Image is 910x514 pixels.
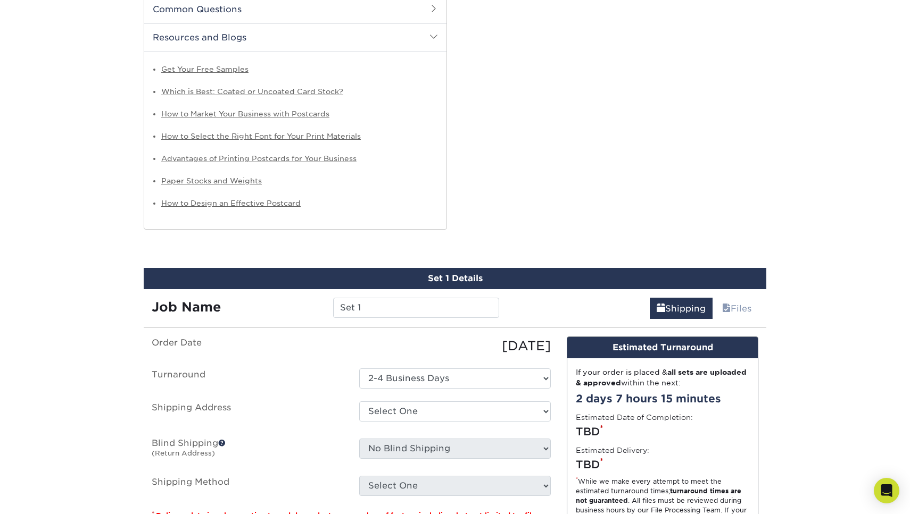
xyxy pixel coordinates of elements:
[576,424,749,440] div: TBD
[144,401,351,426] label: Shipping Address
[576,457,749,473] div: TBD
[567,337,758,358] div: Estimated Turnaround
[576,412,693,423] label: Estimated Date of Completion:
[874,478,899,503] div: Open Intercom Messenger
[161,87,343,96] a: Which is Best: Coated or Uncoated Card Stock?
[161,199,301,207] a: How to Design an Effective Postcard
[161,154,357,163] a: Advantages of Printing Postcards for Your Business
[144,368,351,389] label: Turnaround
[576,487,741,504] strong: turnaround times are not guaranteed
[144,336,351,356] label: Order Date
[657,304,665,314] span: shipping
[715,298,758,319] a: Files
[161,132,361,140] a: How to Select the Right Font for Your Print Materials
[333,298,499,318] input: Enter a job name
[3,482,90,510] iframe: Google Customer Reviews
[161,176,262,185] a: Paper Stocks and Weights
[144,23,446,51] h2: Resources and Blogs
[576,391,749,407] div: 2 days 7 hours 15 minutes
[161,65,249,73] a: Get Your Free Samples
[152,449,215,457] small: (Return Address)
[576,367,749,389] div: If your order is placed & within the next:
[722,304,731,314] span: files
[161,109,329,118] a: How to Market Your Business with Postcards
[650,298,713,319] a: Shipping
[144,476,351,496] label: Shipping Method
[351,336,559,356] div: [DATE]
[144,439,351,463] label: Blind Shipping
[152,299,221,315] strong: Job Name
[144,268,766,289] div: Set 1 Details
[576,445,649,456] label: Estimated Delivery:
